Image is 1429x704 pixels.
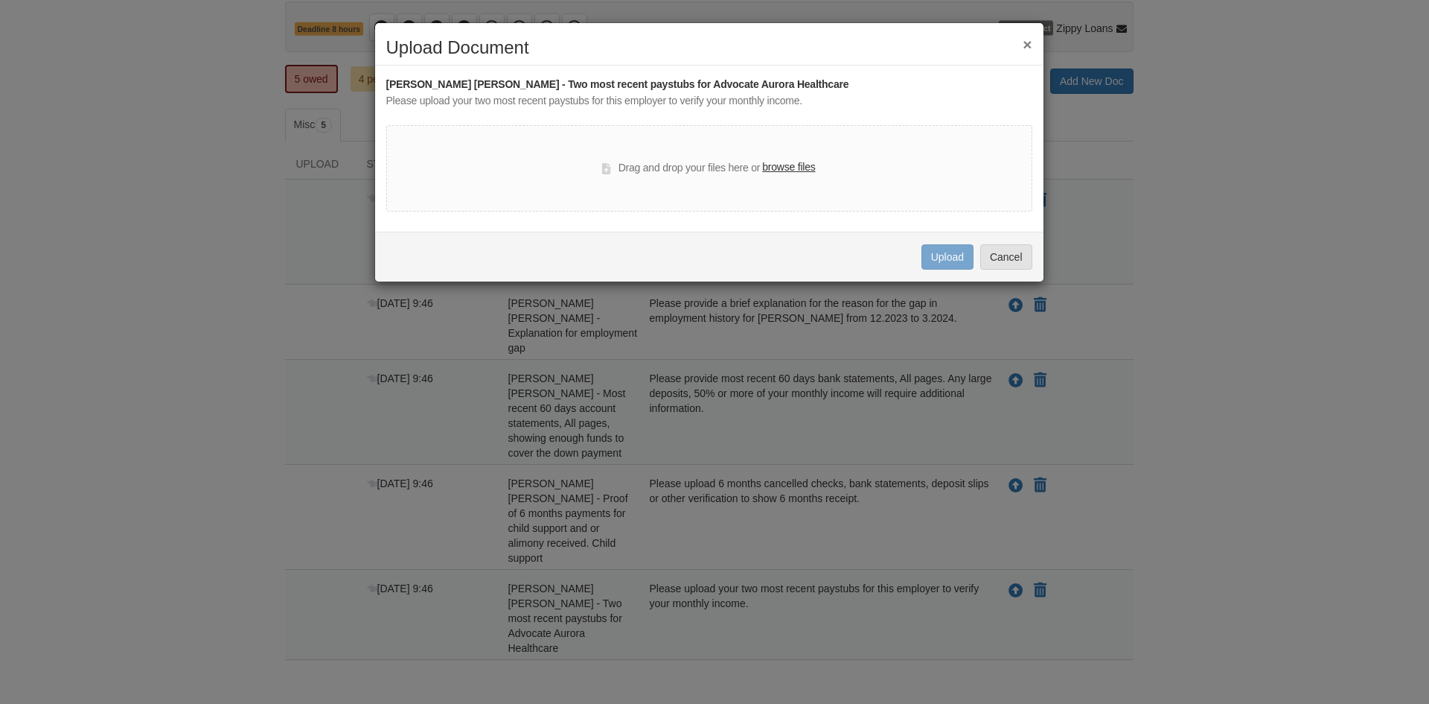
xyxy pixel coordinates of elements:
label: browse files [762,159,815,176]
button: Upload [921,244,974,270]
h2: Upload Document [386,38,1032,57]
div: Drag and drop your files here or [602,159,815,177]
div: Please upload your two most recent paystubs for this employer to verify your monthly income. [386,93,1032,110]
button: × [1023,37,1032,52]
div: [PERSON_NAME] [PERSON_NAME] - Two most recent paystubs for Advocate Aurora Healthcare [386,77,1032,93]
button: Cancel [980,244,1032,270]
